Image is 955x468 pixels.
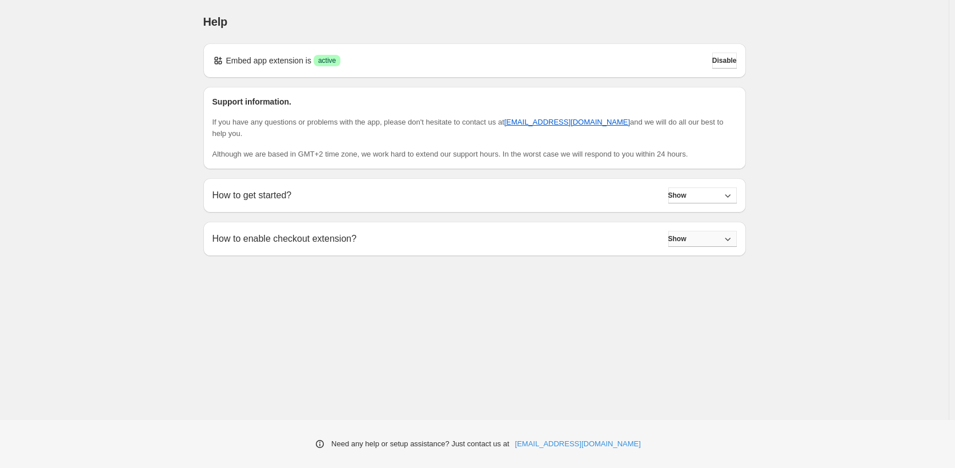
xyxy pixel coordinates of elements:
[318,56,336,65] span: active
[212,233,357,244] h2: How to enable checkout extension?
[212,190,292,201] h2: How to get started?
[515,438,641,450] a: [EMAIL_ADDRESS][DOMAIN_NAME]
[668,191,687,200] span: Show
[712,56,737,65] span: Disable
[212,96,737,107] h2: Support information.
[212,149,737,160] p: Although we are based in GMT+2 time zone, we work hard to extend our support hours. In the worst ...
[504,118,630,126] a: [EMAIL_ADDRESS][DOMAIN_NAME]
[668,231,737,247] button: Show
[668,234,687,243] span: Show
[226,55,311,66] p: Embed app extension is
[712,53,737,69] button: Disable
[668,187,737,203] button: Show
[212,117,737,139] p: If you have any questions or problems with the app, please don't hesitate to contact us at and we...
[203,15,228,28] span: Help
